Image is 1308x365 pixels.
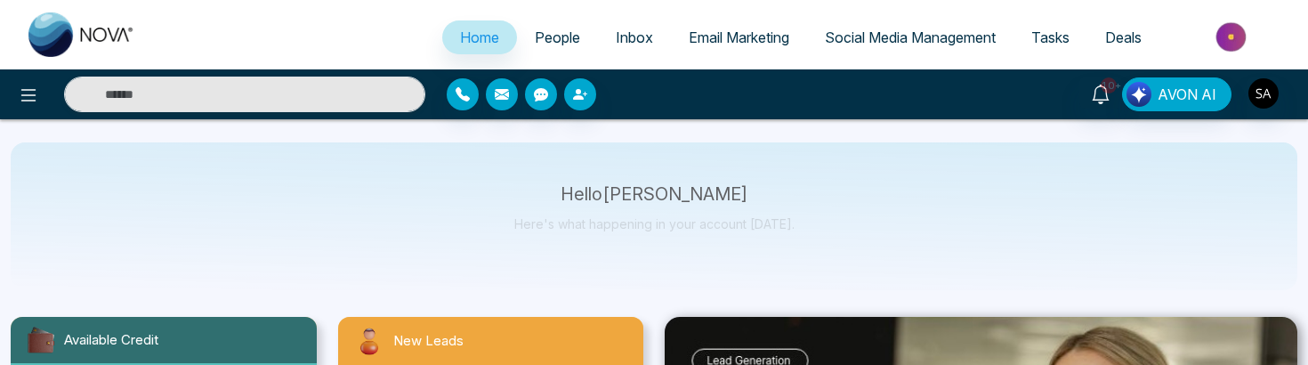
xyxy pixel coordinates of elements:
[64,330,158,351] span: Available Credit
[393,331,464,352] span: New Leads
[1168,17,1297,57] img: Market-place.gif
[671,20,807,54] a: Email Marketing
[598,20,671,54] a: Inbox
[514,187,795,202] p: Hello [PERSON_NAME]
[442,20,517,54] a: Home
[1158,84,1216,105] span: AVON AI
[25,324,57,356] img: availableCredit.svg
[535,28,580,46] span: People
[1031,28,1070,46] span: Tasks
[517,20,598,54] a: People
[1013,20,1087,54] a: Tasks
[1101,77,1117,93] span: 10+
[460,28,499,46] span: Home
[1087,20,1159,54] a: Deals
[825,28,996,46] span: Social Media Management
[1079,77,1122,109] a: 10+
[1105,28,1142,46] span: Deals
[514,216,795,231] p: Here's what happening in your account [DATE].
[689,28,789,46] span: Email Marketing
[1126,82,1151,107] img: Lead Flow
[352,324,386,358] img: newLeads.svg
[1248,78,1279,109] img: User Avatar
[28,12,135,57] img: Nova CRM Logo
[807,20,1013,54] a: Social Media Management
[1122,77,1231,111] button: AVON AI
[616,28,653,46] span: Inbox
